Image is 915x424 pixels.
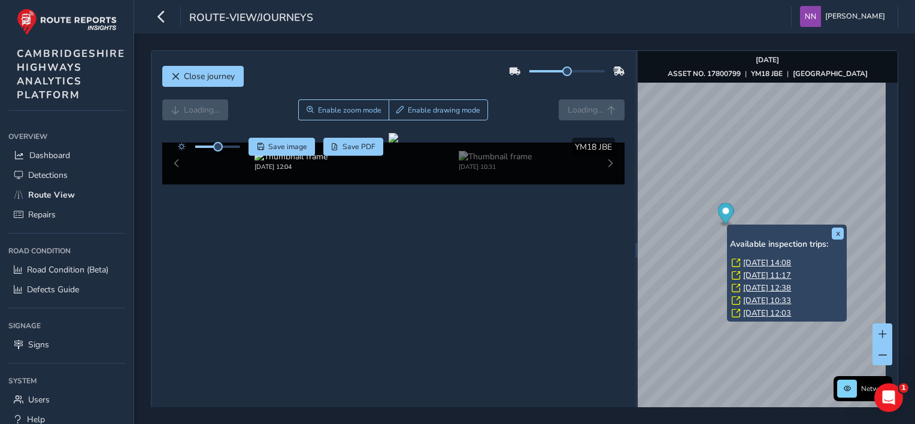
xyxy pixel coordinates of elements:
[28,189,75,201] span: Route View
[717,203,734,228] div: Map marker
[184,71,235,82] span: Close journey
[575,141,612,153] span: YM18 JBE
[17,47,125,102] span: CAMBRIDGESHIRE HIGHWAYS ANALYTICS PLATFORM
[832,228,844,240] button: x
[408,105,480,115] span: Enable drawing mode
[28,339,49,350] span: Signs
[825,6,885,27] span: [PERSON_NAME]
[861,384,889,393] span: Network
[323,138,384,156] button: PDF
[668,69,741,78] strong: ASSET NO. 17800799
[899,383,908,393] span: 1
[27,264,108,275] span: Road Condition (Beta)
[756,55,779,65] strong: [DATE]
[751,69,783,78] strong: YM18 JBE
[343,142,375,152] span: Save PDF
[800,6,821,27] img: diamond-layout
[8,372,125,390] div: System
[254,151,328,162] img: Thumbnail frame
[8,185,125,205] a: Route View
[28,394,50,405] span: Users
[8,335,125,355] a: Signs
[793,69,868,78] strong: [GEOGRAPHIC_DATA]
[459,162,532,171] div: [DATE] 10:31
[8,242,125,260] div: Road Condition
[8,280,125,299] a: Defects Guide
[17,8,117,35] img: rr logo
[668,69,868,78] div: | |
[8,146,125,165] a: Dashboard
[8,205,125,225] a: Repairs
[27,284,79,295] span: Defects Guide
[743,308,791,319] a: [DATE] 12:03
[743,270,791,281] a: [DATE] 11:17
[8,260,125,280] a: Road Condition (Beta)
[743,295,791,306] a: [DATE] 10:33
[298,99,389,120] button: Zoom
[29,150,70,161] span: Dashboard
[254,162,328,171] div: [DATE] 12:04
[8,128,125,146] div: Overview
[28,209,56,220] span: Repairs
[268,142,307,152] span: Save image
[8,317,125,335] div: Signage
[389,99,489,120] button: Draw
[743,283,791,293] a: [DATE] 12:38
[8,165,125,185] a: Detections
[249,138,315,156] button: Save
[318,105,381,115] span: Enable zoom mode
[730,240,844,250] h6: Available inspection trips:
[8,390,125,410] a: Users
[162,66,244,87] button: Close journey
[743,258,791,268] a: [DATE] 14:08
[459,151,532,162] img: Thumbnail frame
[800,6,889,27] button: [PERSON_NAME]
[28,169,68,181] span: Detections
[189,10,313,27] span: route-view/journeys
[874,383,903,412] iframe: Intercom live chat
